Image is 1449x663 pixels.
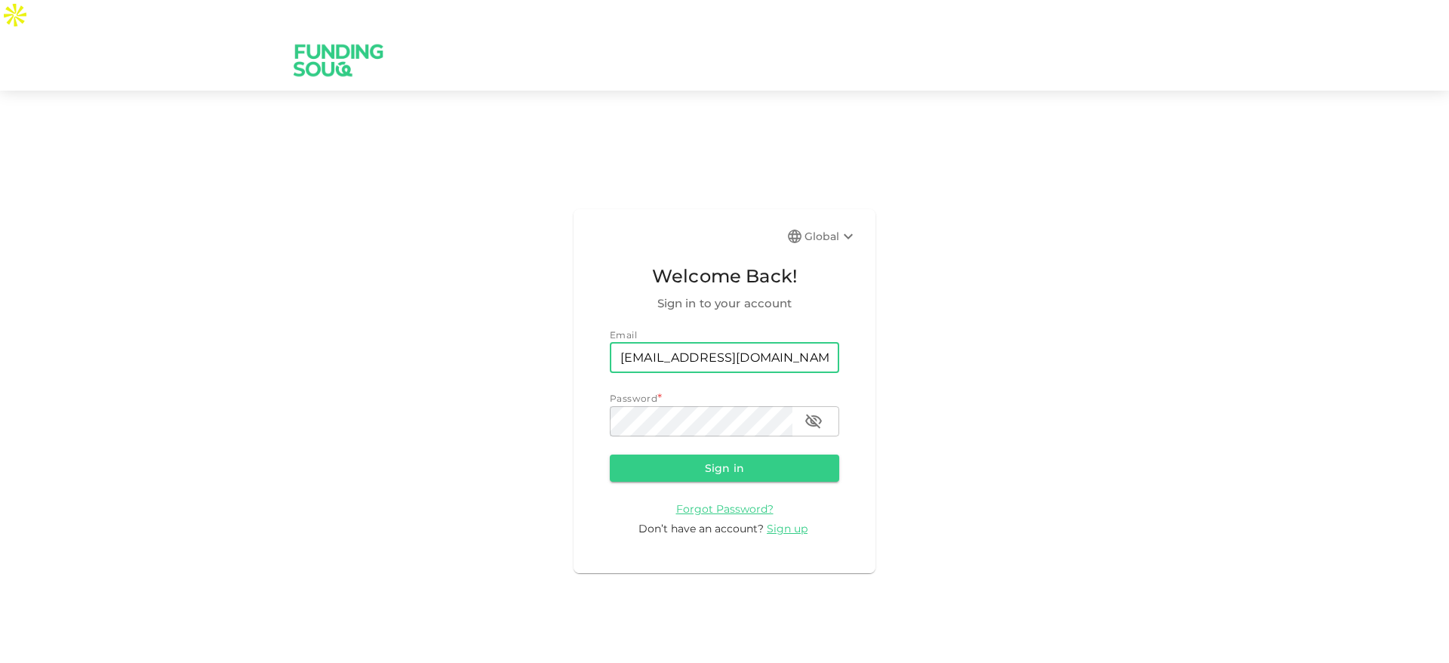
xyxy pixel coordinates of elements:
a: Forgot Password? [676,501,774,516]
div: Global [804,227,857,245]
span: Sign in to your account [610,294,839,313]
img: logo [282,30,395,90]
a: logo [294,30,383,90]
span: Sign up [767,522,808,535]
span: Forgot Password? [676,502,774,516]
span: Email [610,329,637,341]
input: password [610,406,792,436]
input: email [610,343,839,373]
span: Welcome Back! [610,262,839,291]
span: Password [610,393,657,404]
span: Don’t have an account? [638,522,764,535]
button: Sign in [610,455,839,482]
